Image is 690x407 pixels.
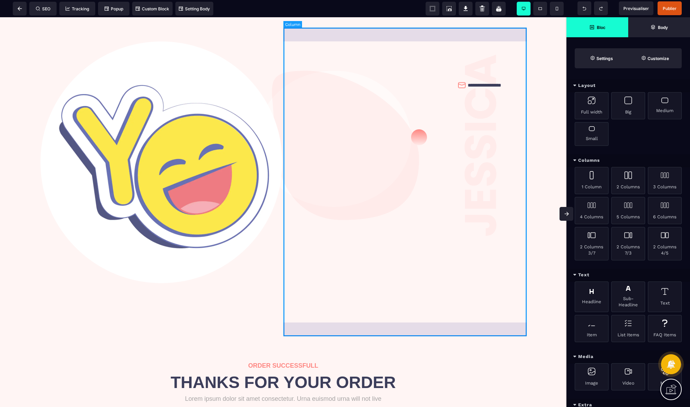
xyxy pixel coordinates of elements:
strong: Settings [596,56,613,61]
div: 2 Columns 4/5 [648,227,682,260]
div: FAQ Items [648,315,682,342]
span: Open Blocks [566,17,628,37]
div: 2 Columns 7/3 [611,227,645,260]
div: 5 Columns [611,197,645,224]
div: 4 Columns [575,197,609,224]
div: Headline [575,281,609,312]
span: Setting Body [179,6,210,11]
div: Big [611,92,645,119]
div: List Items [611,315,645,342]
div: Columns [566,154,690,167]
div: Medium [648,92,682,119]
span: Popup [105,6,123,11]
span: Open Style Manager [628,48,682,68]
div: 6 Columns [648,197,682,224]
span: Custom Block [136,6,169,11]
span: Tracking [66,6,89,11]
strong: Bloc [597,25,605,30]
div: Text [566,269,690,281]
div: Image [575,363,609,390]
div: Text [648,281,682,312]
div: Video [611,363,645,390]
span: Previsualiser [623,6,649,11]
div: Map [648,363,682,390]
strong: Body [658,25,668,30]
div: Layout [566,79,690,92]
div: Full width [575,92,609,119]
img: cb6c4b3ee664f54de325ce04952e4a63_Group_11_(1).png [458,64,466,72]
span: Open Layer Manager [628,17,690,37]
div: Media [566,350,690,363]
img: fb37e386c12df63f1701c2e90b7e7920_Yaka-Oser-logo-medaillon.png [40,24,282,266]
span: SEO [36,6,50,11]
span: Preview [619,1,653,15]
div: Small [575,122,609,146]
span: Screenshot [442,2,456,16]
div: Sub-Headline [611,281,645,312]
strong: Customize [648,56,669,61]
div: 2 Columns [611,167,645,194]
div: 2 Columns 3/7 [575,227,609,260]
div: 1 Column [575,167,609,194]
div: 3 Columns [648,167,682,194]
span: Publier [663,6,677,11]
span: Settings [575,48,628,68]
div: Item [575,315,609,342]
span: View components [426,2,439,16]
